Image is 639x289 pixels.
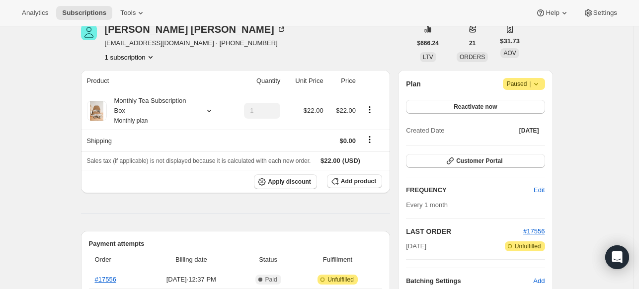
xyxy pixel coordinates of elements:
span: Edit [534,185,545,195]
th: Unit Price [283,70,326,92]
h6: Batching Settings [406,276,533,286]
span: AOV [503,50,516,57]
a: #17556 [95,276,116,283]
span: Fulfillment [299,255,376,265]
a: #17556 [523,227,545,235]
span: Billing date [145,255,237,265]
button: Add product [327,174,382,188]
span: [DATE] [519,127,539,135]
span: ORDERS [460,54,485,61]
h2: LAST ORDER [406,226,523,236]
span: Apply discount [268,178,311,186]
button: Edit [528,182,551,198]
button: Help [530,6,575,20]
button: Apply discount [254,174,317,189]
span: [DATE] · 12:37 PM [145,275,237,285]
button: Shipping actions [362,134,378,145]
span: Tools [120,9,136,17]
button: Product actions [362,104,378,115]
small: Monthly plan [114,117,148,124]
h2: FREQUENCY [406,185,534,195]
span: $22.00 [336,107,356,114]
th: Quantity [230,70,283,92]
button: [DATE] [513,124,545,138]
button: Tools [114,6,152,20]
button: #17556 [523,226,545,236]
span: Add [533,276,545,286]
span: Every 1 month [406,201,448,209]
span: Subscriptions [62,9,106,17]
button: Customer Portal [406,154,545,168]
span: $0.00 [339,137,356,144]
span: $31.73 [500,36,520,46]
span: 21 [469,39,476,47]
span: Paid [265,276,277,284]
div: Monthly Tea Subscription Box [107,96,196,126]
span: Status [243,255,293,265]
button: Reactivate now [406,100,545,114]
span: $22.00 [304,107,323,114]
button: Analytics [16,6,54,20]
th: Order [89,249,143,271]
th: Product [81,70,231,92]
th: Shipping [81,130,231,151]
div: [PERSON_NAME] [PERSON_NAME] [105,24,286,34]
span: Add product [341,177,376,185]
span: Unfulfilled [327,276,354,284]
span: [DATE] [406,241,426,251]
button: Product actions [105,52,156,62]
span: Reactivate now [454,103,497,111]
button: Subscriptions [56,6,112,20]
button: $666.24 [411,36,445,50]
span: Created Date [406,126,444,136]
span: Paused [507,79,541,89]
span: $22.00 [320,157,340,164]
span: Customer Portal [456,157,502,165]
button: 21 [463,36,481,50]
h2: Payment attempts [89,239,383,249]
span: Analytics [22,9,48,17]
span: (USD) [340,156,360,166]
span: $666.24 [417,39,439,47]
span: Unfulfilled [515,242,541,250]
span: LTV [423,54,433,61]
span: [EMAIL_ADDRESS][DOMAIN_NAME] · [PHONE_NUMBER] [105,38,286,48]
span: Sales tax (if applicable) is not displayed because it is calculated with each new order. [87,157,311,164]
button: Add [527,273,551,289]
span: | [529,80,531,88]
h2: Plan [406,79,421,89]
div: Open Intercom Messenger [605,245,629,269]
span: Cathy Boyle [81,24,97,40]
span: Help [546,9,559,17]
button: Settings [577,6,623,20]
th: Price [326,70,359,92]
span: Settings [593,9,617,17]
